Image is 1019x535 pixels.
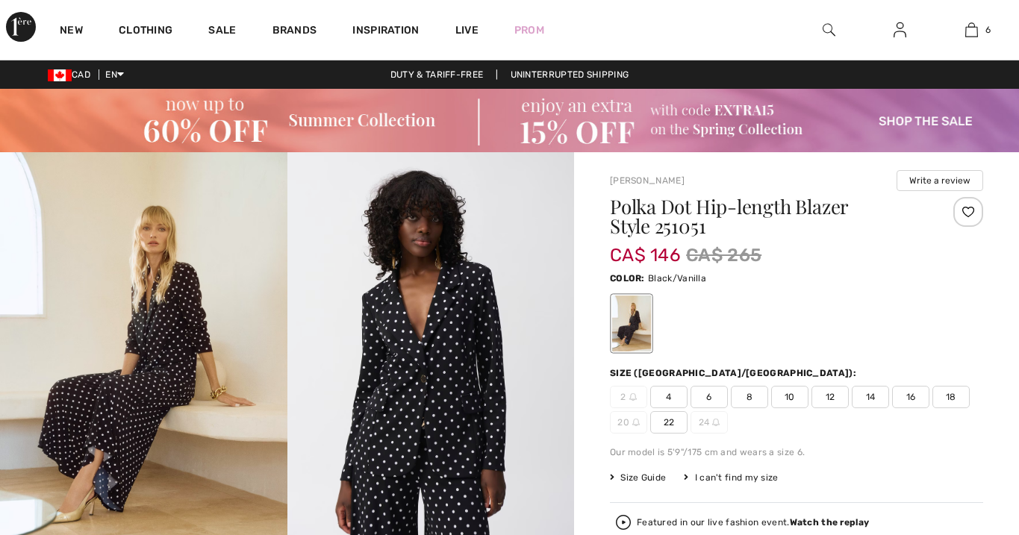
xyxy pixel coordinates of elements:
[629,393,637,401] img: ring-m.svg
[610,411,647,434] span: 20
[610,471,666,484] span: Size Guide
[105,69,124,80] span: EN
[455,22,479,38] a: Live
[892,386,929,408] span: 16
[936,21,1006,39] a: 6
[985,23,991,37] span: 6
[811,386,849,408] span: 12
[6,12,36,42] img: 1ère Avenue
[823,21,835,39] img: search the website
[686,242,761,269] span: CA$ 265
[352,24,419,40] span: Inspiration
[610,366,859,380] div: Size ([GEOGRAPHIC_DATA]/[GEOGRAPHIC_DATA]):
[610,386,647,408] span: 2
[60,24,83,40] a: New
[272,24,317,40] a: Brands
[637,518,869,528] div: Featured in our live fashion event.
[610,230,680,266] span: CA$ 146
[897,170,983,191] button: Write a review
[648,273,706,284] span: Black/Vanilla
[852,386,889,408] span: 14
[790,517,870,528] strong: Watch the replay
[650,386,688,408] span: 4
[612,295,651,351] div: Black/Vanilla
[616,515,631,530] img: Watch the replay
[965,21,978,39] img: My Bag
[771,386,808,408] span: 10
[632,419,640,426] img: ring-m.svg
[731,386,768,408] span: 8
[514,22,544,38] a: Prom
[932,386,970,408] span: 18
[691,386,728,408] span: 6
[894,21,906,39] img: My Info
[48,69,96,80] span: CAD
[119,24,172,40] a: Clothing
[48,69,72,81] img: Canadian Dollar
[712,419,720,426] img: ring-m.svg
[610,197,921,236] h1: Polka Dot Hip-length Blazer Style 251051
[882,21,918,40] a: Sign In
[610,273,645,284] span: Color:
[610,445,983,459] div: Our model is 5'9"/175 cm and wears a size 6.
[650,411,688,434] span: 22
[684,471,778,484] div: I can't find my size
[610,175,685,186] a: [PERSON_NAME]
[691,411,728,434] span: 24
[208,24,236,40] a: Sale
